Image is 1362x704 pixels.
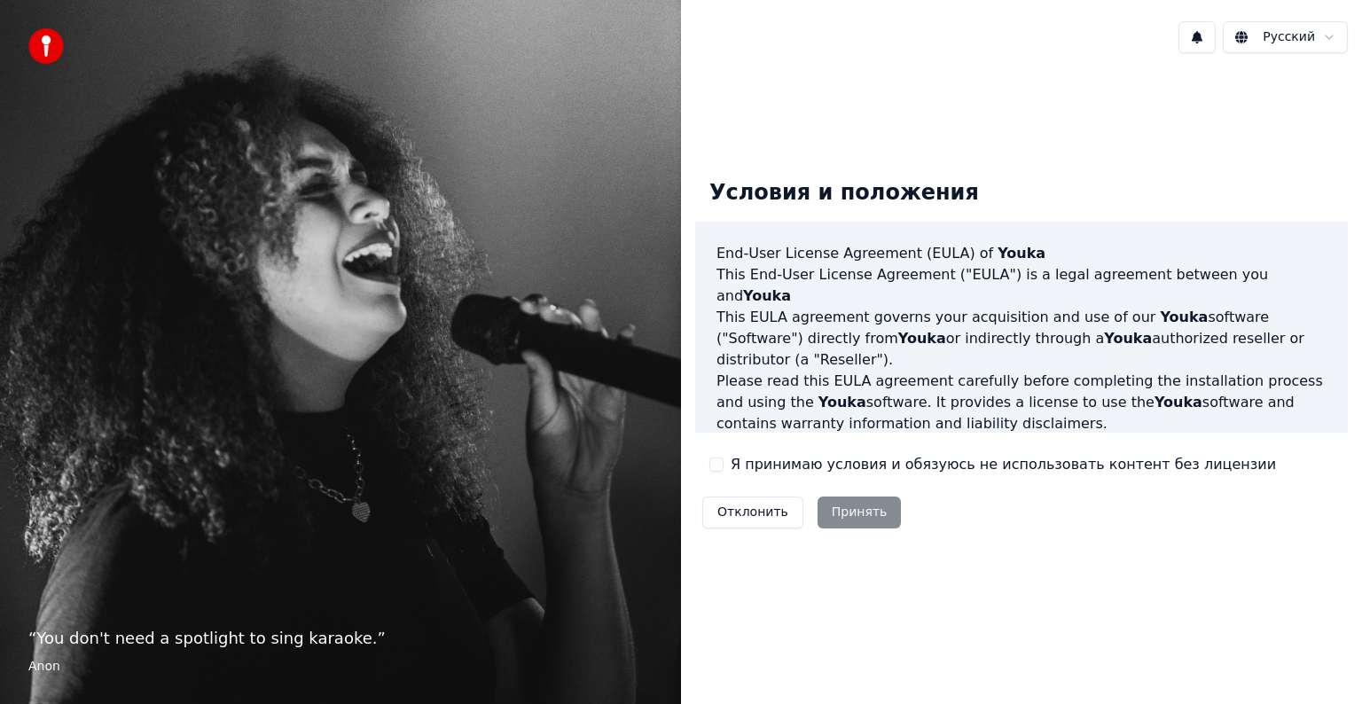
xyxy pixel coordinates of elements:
h3: End-User License Agreement (EULA) of [716,243,1327,264]
span: Youka [1160,309,1208,325]
button: Отклонить [702,497,803,528]
span: Youka [1155,394,1202,411]
span: Youka [898,330,946,347]
p: “ You don't need a spotlight to sing karaoke. ” [28,626,653,651]
span: Youka [998,245,1045,262]
span: Youka [1104,330,1152,347]
label: Я принимаю условия и обязуюсь не использовать контент без лицензии [731,454,1276,475]
p: This End-User License Agreement ("EULA") is a legal agreement between you and [716,264,1327,307]
span: Youka [818,394,866,411]
p: This EULA agreement governs your acquisition and use of our software ("Software") directly from o... [716,307,1327,371]
div: Условия и положения [695,165,993,222]
img: youka [28,28,64,64]
footer: Anon [28,658,653,676]
span: Youka [743,287,791,304]
p: Please read this EULA agreement carefully before completing the installation process and using th... [716,371,1327,434]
